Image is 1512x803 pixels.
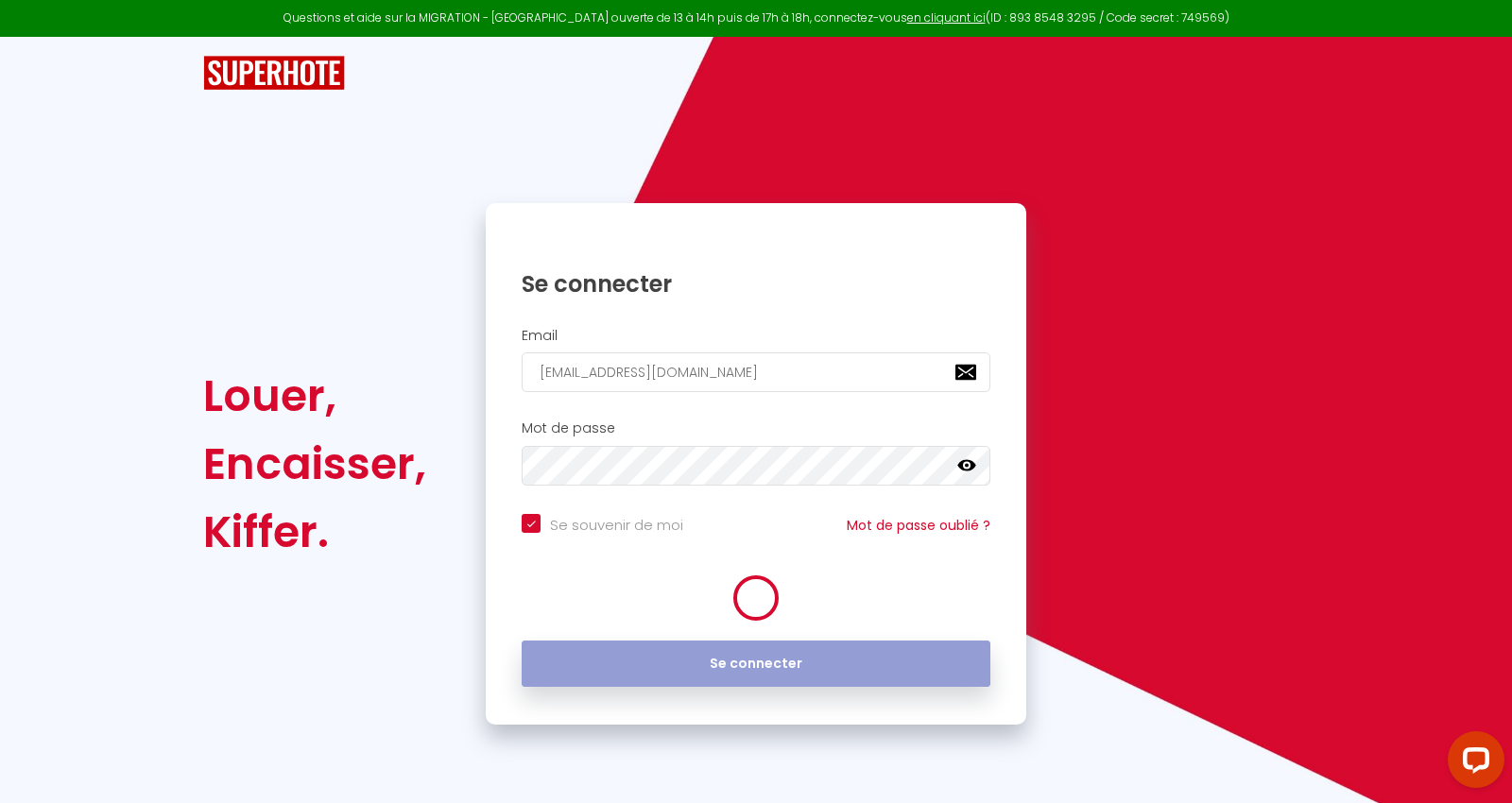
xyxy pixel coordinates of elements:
img: SuperHote logo [203,56,345,91]
div: Louer, [203,362,426,430]
h1: Se connecter [522,269,990,299]
button: Se connecter [522,641,990,688]
h2: Email [522,328,990,344]
a: Mot de passe oublié ? [847,516,990,535]
input: Ton Email [522,352,990,392]
h2: Mot de passe [522,420,990,436]
div: Kiffer. [203,498,426,566]
a: en cliquant ici [907,9,986,26]
iframe: LiveChat chat widget [1433,724,1512,803]
div: Encaisser, [203,430,426,498]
